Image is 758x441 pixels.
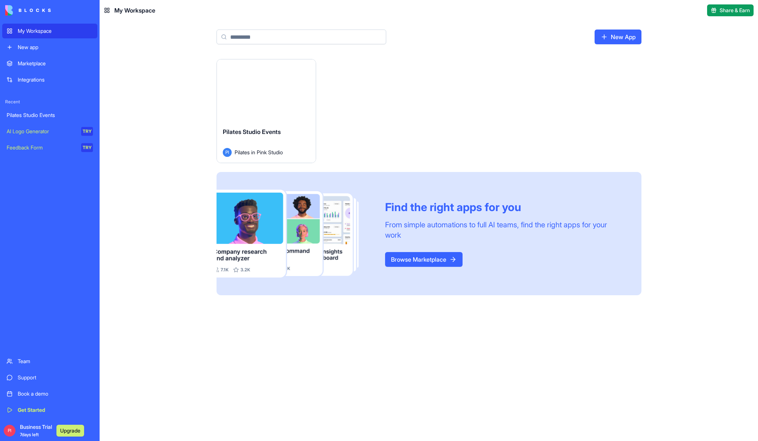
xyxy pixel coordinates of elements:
div: My Workspace [18,27,93,35]
span: Pilates in Pink Studio [235,148,283,156]
a: My Workspace [2,24,97,38]
a: Browse Marketplace [385,252,463,267]
span: Pilates Studio Events [223,128,281,135]
div: From simple automations to full AI teams, find the right apps for your work [385,220,624,240]
img: logo [5,5,51,15]
div: Find the right apps for you [385,200,624,214]
span: 7 days left [20,432,39,437]
div: New app [18,44,93,51]
a: Feedback FormTRY [2,140,97,155]
button: Upgrade [56,425,84,437]
div: Team [18,358,93,365]
button: Share & Earn [707,4,754,16]
div: TRY [81,127,93,136]
div: Get Started [18,406,93,414]
div: AI Logo Generator [7,128,76,135]
div: Book a demo [18,390,93,397]
div: Marketplace [18,60,93,67]
a: New App [595,30,641,44]
span: Recent [2,99,97,105]
div: Feedback Form [7,144,76,151]
a: AI Logo GeneratorTRY [2,124,97,139]
a: Pilates Studio EventsPIPilates in Pink Studio [217,59,316,163]
div: Integrations [18,76,93,83]
a: Book a demo [2,386,97,401]
span: Share & Earn [720,7,750,14]
img: Frame_181_egmpey.png [217,190,373,278]
div: Pilates Studio Events [7,111,93,119]
a: Support [2,370,97,385]
a: Pilates Studio Events [2,108,97,123]
a: Marketplace [2,56,97,71]
div: Support [18,374,93,381]
span: PI [223,148,232,157]
div: TRY [81,143,93,152]
a: Integrations [2,72,97,87]
span: My Workspace [114,6,155,15]
a: Team [2,354,97,369]
span: PI [4,425,15,437]
a: Get Started [2,403,97,417]
span: Business Trial [20,423,52,438]
a: New app [2,40,97,55]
